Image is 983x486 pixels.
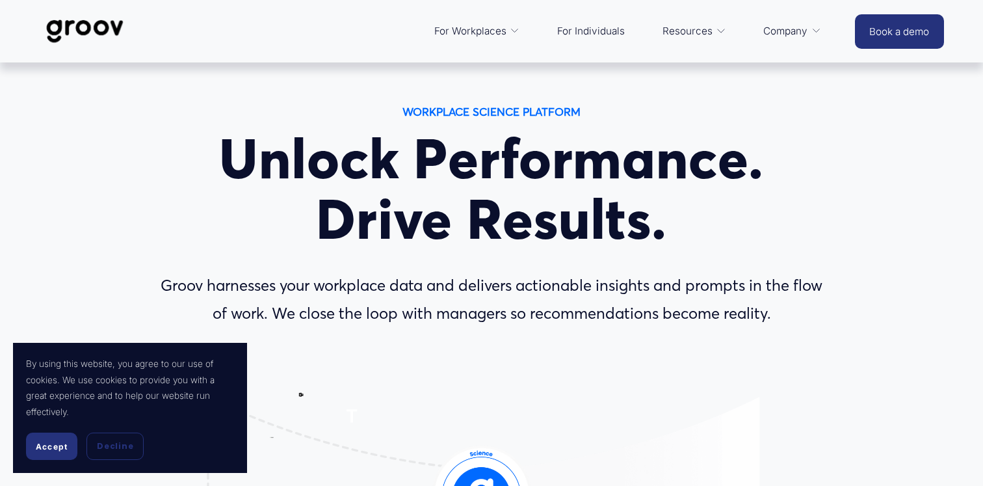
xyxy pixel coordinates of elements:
span: Accept [36,442,68,452]
span: Company [763,22,807,40]
span: For Workplaces [434,22,506,40]
a: Book a demo [855,14,943,49]
a: folder dropdown [428,16,527,47]
a: For Individuals [551,16,631,47]
a: folder dropdown [757,16,828,47]
button: Decline [86,433,144,460]
span: Decline [97,440,133,452]
p: Groov harnesses your workplace data and delivers actionable insights and prompts in the flow of w... [153,272,830,328]
img: Groov | Workplace Science Platform | Unlock Performance | Drive Results [39,10,131,53]
span: Resources [662,22,713,40]
button: Accept [26,433,77,460]
strong: WORKPLACE SCIENCE PLATFORM [402,105,581,118]
section: Cookie banner [13,343,247,473]
a: folder dropdown [656,16,733,47]
h1: Unlock Performance. Drive Results. [153,129,830,250]
p: By using this website, you agree to our use of cookies. We use cookies to provide you with a grea... [26,356,234,420]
